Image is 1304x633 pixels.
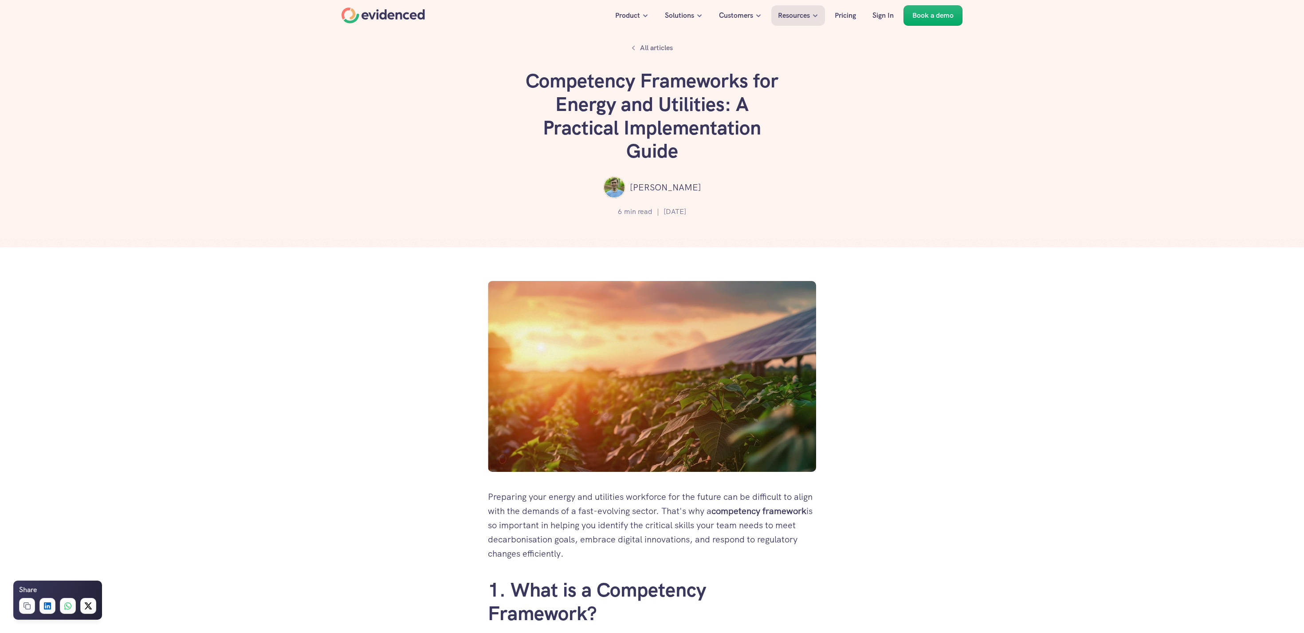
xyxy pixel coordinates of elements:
a: Book a demo [903,5,962,26]
a: 1. What is a Competency Framework? [488,577,711,626]
p: 6 [618,206,622,218]
p: Sign In [872,10,894,21]
p: Pricing [835,10,856,21]
p: Book a demo [912,10,954,21]
h1: Competency Frameworks for Energy and Utilities: A Practical Implementation Guide [519,69,785,163]
p: | [657,206,659,218]
img: "" [603,176,625,198]
a: Pricing [828,5,863,26]
a: Sign In [866,5,900,26]
p: Preparing your energy and utilities workforce for the future can be difficult to align with the d... [488,490,816,561]
img: Field with a sunset and solar panels [488,281,816,472]
p: Customers [719,10,753,21]
p: [PERSON_NAME] [630,180,701,194]
p: All articles [640,42,673,54]
p: Resources [778,10,810,21]
h6: Share [19,584,37,596]
p: Solutions [665,10,694,21]
p: min read [624,206,652,218]
a: All articles [627,40,678,56]
p: Product [615,10,640,21]
a: Home [342,8,425,24]
strong: competency framework [711,505,806,517]
p: [DATE] [664,206,686,218]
